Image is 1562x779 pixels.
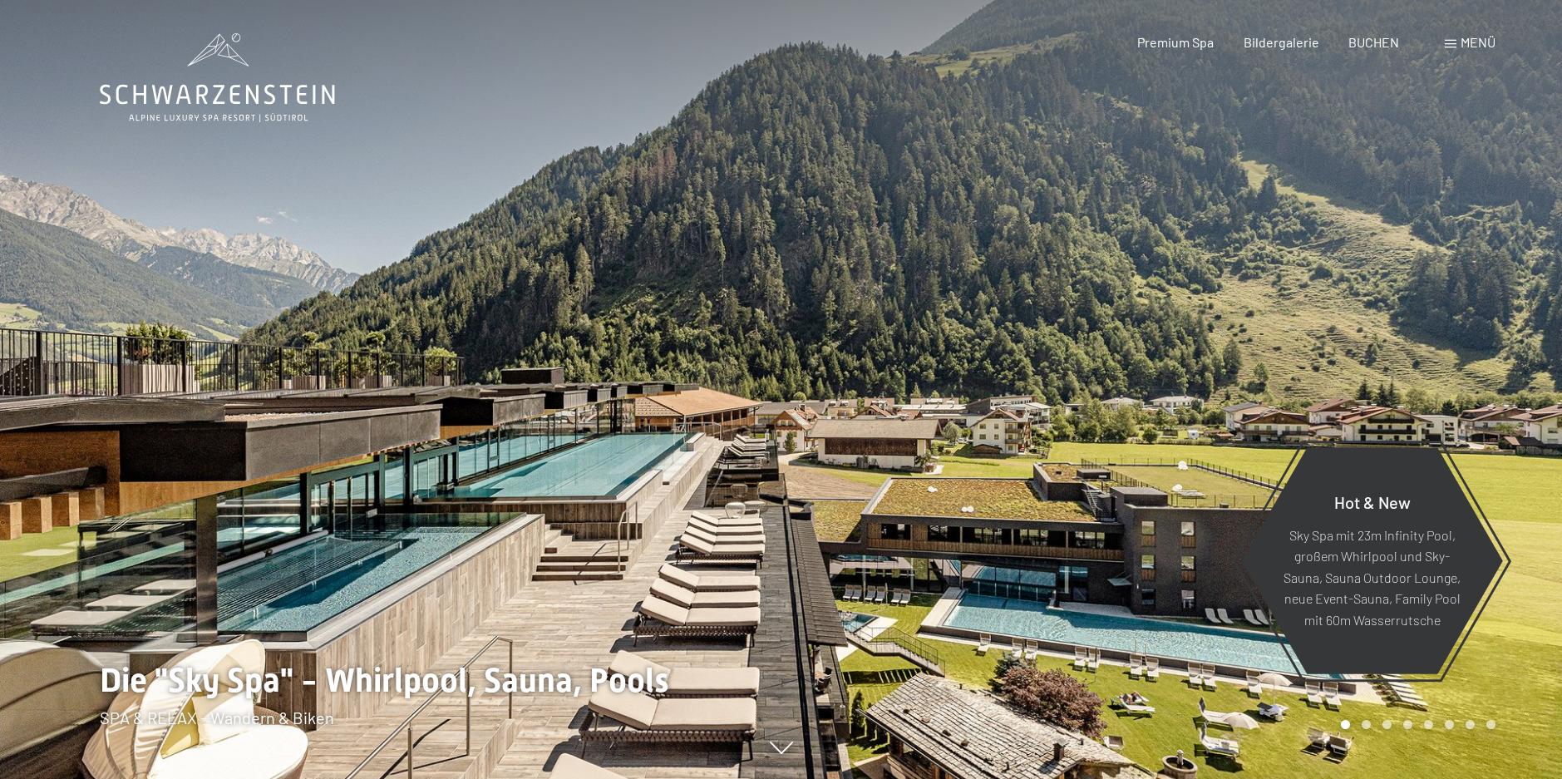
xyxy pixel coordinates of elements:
p: Sky Spa mit 23m Infinity Pool, großem Whirlpool und Sky-Sauna, Sauna Outdoor Lounge, neue Event-S... [1282,524,1462,630]
div: Carousel Page 6 [1445,720,1454,729]
div: Carousel Page 5 [1424,720,1433,729]
a: Premium Spa [1137,34,1214,50]
div: Carousel Page 7 [1466,720,1475,729]
span: Menü [1461,34,1495,50]
div: Carousel Page 4 [1403,720,1412,729]
span: Hot & New [1334,491,1411,511]
div: Carousel Pagination [1335,720,1495,729]
div: Carousel Page 3 [1382,720,1392,729]
div: Carousel Page 2 [1362,720,1371,729]
a: Hot & New Sky Spa mit 23m Infinity Pool, großem Whirlpool und Sky-Sauna, Sauna Outdoor Lounge, ne... [1240,446,1504,675]
div: Carousel Page 8 [1486,720,1495,729]
div: Carousel Page 1 (Current Slide) [1341,720,1350,729]
a: Bildergalerie [1244,34,1319,50]
a: BUCHEN [1348,34,1399,50]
